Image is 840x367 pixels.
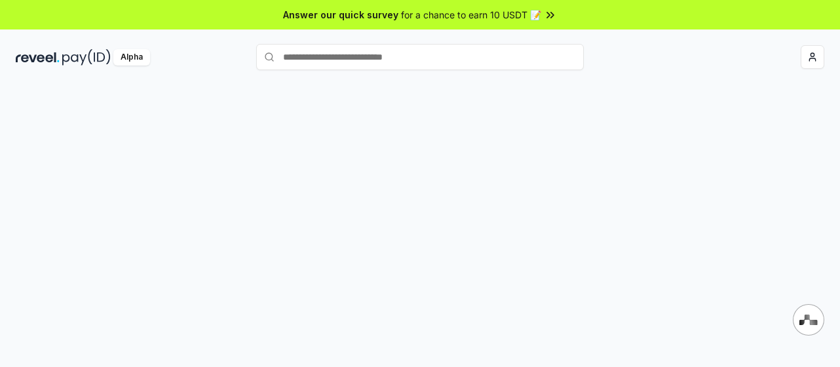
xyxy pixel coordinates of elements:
[62,49,111,66] img: pay_id
[113,49,150,66] div: Alpha
[16,49,60,66] img: reveel_dark
[799,315,818,325] img: svg+xml,%3Csvg%20xmlns%3D%22http%3A%2F%2Fwww.w3.org%2F2000%2Fsvg%22%20width%3D%2228%22%20height%3...
[401,8,541,22] span: for a chance to earn 10 USDT 📝
[283,8,398,22] span: Answer our quick survey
